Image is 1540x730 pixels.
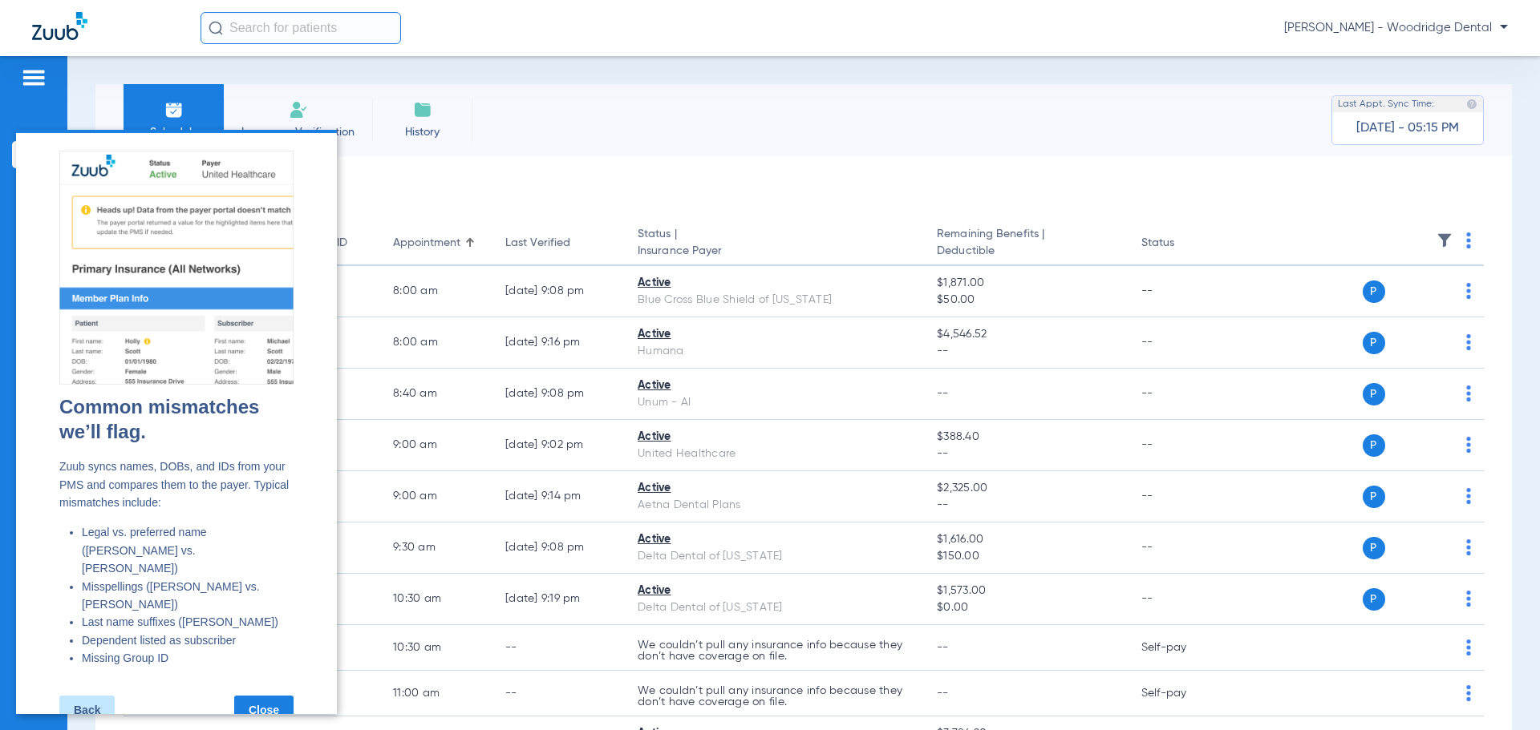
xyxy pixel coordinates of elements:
span: -- [937,343,1115,360]
span: Insurance Verification [236,124,360,140]
h2: Common mismatches we’ll flag. [43,264,278,314]
div: Last Verified [505,235,570,252]
span: Last Appt. Sync Time: [1338,96,1434,112]
td: [DATE] 9:19 PM [492,574,625,625]
span: $150.00 [937,548,1115,565]
div: Active [638,326,911,343]
span: Schedule [136,124,212,140]
th: Remaining Benefits | [924,221,1128,266]
div: Active [638,583,911,599]
img: Schedule [164,100,184,119]
td: -- [1129,420,1237,471]
li: Misspellings ([PERSON_NAME] vs. [PERSON_NAME]) [66,448,278,484]
a: Close [218,566,278,595]
span: $0.00 [937,599,1115,616]
li: Legal vs. preferred name ([PERSON_NAME] vs. [PERSON_NAME]) [66,393,278,447]
span: P [1363,434,1385,457]
img: Zuub Logo [32,12,87,40]
img: group-dot-blue.svg [1466,639,1471,655]
span: $50.00 [937,292,1115,309]
span: -- [937,497,1115,514]
div: Delta Dental of [US_STATE] [638,599,911,616]
td: 9:00 AM [380,471,492,522]
div: Aetna Dental Plans [638,497,911,514]
img: group-dot-blue.svg [1466,385,1471,401]
div: Active [638,531,911,548]
td: -- [492,671,625,716]
td: -- [1129,522,1237,574]
span: -- [937,688,949,699]
span: $1,616.00 [937,531,1115,548]
div: Appointment [393,235,460,252]
td: 10:30 AM [380,574,492,625]
td: 9:30 AM [380,522,492,574]
span: P [1363,383,1385,405]
td: 8:00 AM [380,317,492,369]
div: Active [638,275,911,292]
td: [DATE] 9:08 PM [492,369,625,420]
td: 8:40 AM [380,369,492,420]
li: Last name suffixes ([PERSON_NAME]) [66,483,278,501]
img: Manual Insurance Verification [289,100,308,119]
div: Active [638,480,911,497]
span: -- [937,642,949,653]
img: Search Icon [209,21,223,35]
img: History [413,100,432,119]
div: Unum - AI [638,394,911,411]
td: -- [1129,471,1237,522]
span: $1,573.00 [937,583,1115,599]
img: filter.svg [1437,232,1453,248]
th: Status [1129,221,1237,266]
td: [DATE] 9:16 PM [492,317,625,369]
img: group-dot-blue.svg [1466,232,1471,248]
td: 11:00 AM [380,671,492,716]
td: -- [1129,317,1237,369]
li: Missing Group ID [66,519,278,537]
img: group-dot-blue.svg [1466,437,1471,453]
img: group-dot-blue.svg [1466,591,1471,607]
div: Blue Cross Blue Shield of [US_STATE] [638,292,911,309]
span: [DATE] - 05:15 PM [1356,120,1459,136]
div: United Healthcare [638,446,911,462]
td: -- [1129,266,1237,317]
td: [DATE] 9:02 PM [492,420,625,471]
td: -- [1129,574,1237,625]
span: P [1363,588,1385,611]
img: group-dot-blue.svg [1466,685,1471,701]
span: -- [937,446,1115,462]
span: $1,871.00 [937,275,1115,292]
td: 8:00 AM [380,266,492,317]
a: Back [43,566,99,595]
td: [DATE] 9:14 PM [492,471,625,522]
img: last sync help info [1466,99,1477,110]
div: Delta Dental of [US_STATE] [638,548,911,565]
td: -- [1129,369,1237,420]
td: 10:30 AM [380,625,492,671]
p: We couldn’t pull any insurance info because they don’t have coverage on file. [638,685,911,708]
div: Humana [638,343,911,360]
img: group-dot-blue.svg [1466,283,1471,299]
img: group-dot-blue.svg [1466,334,1471,350]
li: Dependent listed as subscriber [66,502,278,519]
span: Deductible [937,243,1115,260]
div: Active [638,377,911,394]
span: $2,325.00 [937,480,1115,497]
td: [DATE] 9:08 PM [492,522,625,574]
input: Search for patients [201,12,401,44]
span: -- [937,388,949,399]
span: Insurance Payer [638,243,911,260]
span: P [1363,332,1385,354]
span: P [1363,537,1385,559]
div: Active [638,429,911,446]
span: $4,546.52 [937,326,1115,343]
img: hamburger-icon [21,68,47,87]
span: History [384,124,460,140]
span: P [1363,486,1385,508]
img: group-dot-blue.svg [1466,539,1471,555]
td: 9:00 AM [380,420,492,471]
p: We couldn’t pull any insurance info because they don’t have coverage on file. [638,639,911,662]
span: [PERSON_NAME] - Woodridge Dental [1284,20,1508,36]
td: Self-pay [1129,671,1237,716]
img: group-dot-blue.svg [1466,488,1471,504]
div: Last Verified [505,235,612,252]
